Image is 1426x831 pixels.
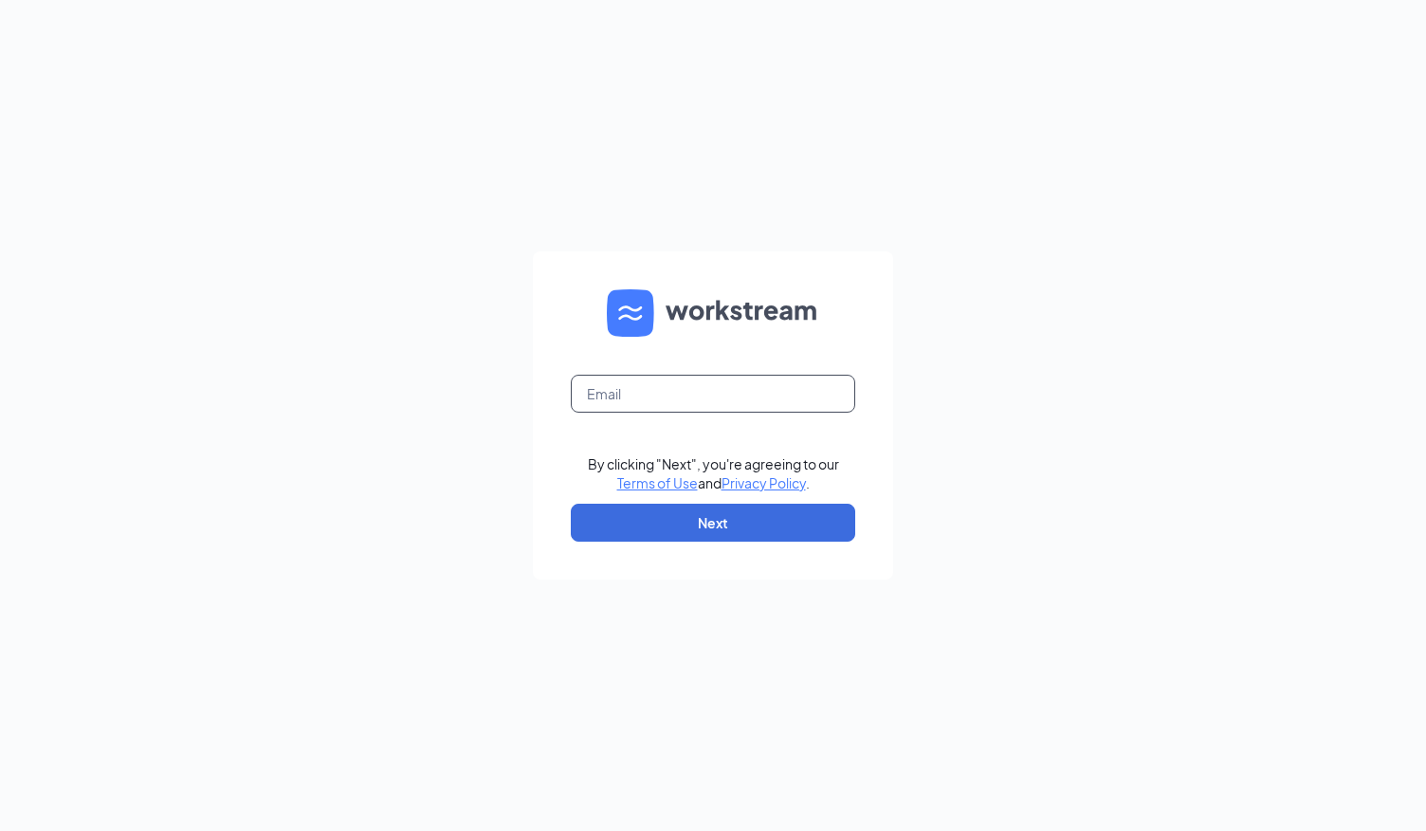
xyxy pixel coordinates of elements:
[571,375,855,413] input: Email
[607,289,819,337] img: WS logo and Workstream text
[588,454,839,492] div: By clicking "Next", you're agreeing to our and .
[617,474,698,491] a: Terms of Use
[722,474,806,491] a: Privacy Policy
[571,504,855,542] button: Next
